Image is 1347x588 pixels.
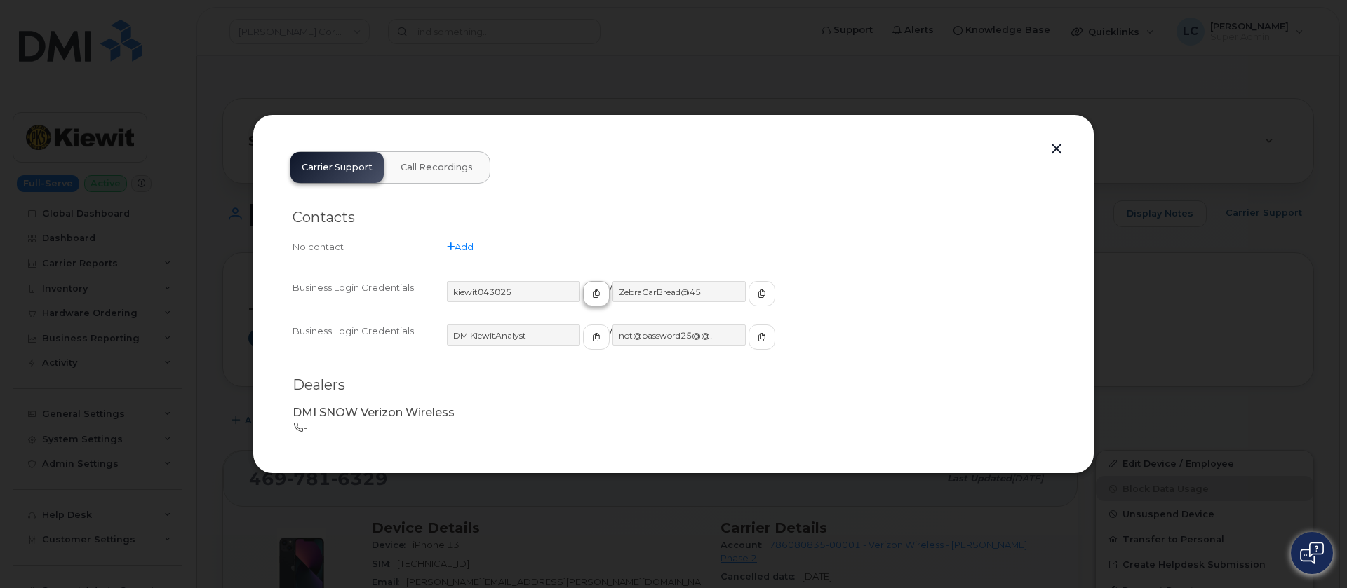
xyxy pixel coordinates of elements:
div: No contact [293,240,447,254]
div: Business Login Credentials [293,324,447,362]
button: copy to clipboard [749,281,775,306]
p: - [293,421,1054,435]
button: copy to clipboard [583,324,610,350]
a: Add [447,241,474,252]
button: copy to clipboard [583,281,610,306]
h2: Dealers [293,376,1054,394]
h2: Contacts [293,209,1054,226]
div: / [447,324,1054,362]
p: DMI SNOW Verizon Wireless [293,405,1054,421]
span: Call Recordings [401,162,473,173]
div: / [447,281,1054,319]
div: Business Login Credentials [293,281,447,319]
img: Open chat [1300,542,1324,564]
button: copy to clipboard [749,324,775,350]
